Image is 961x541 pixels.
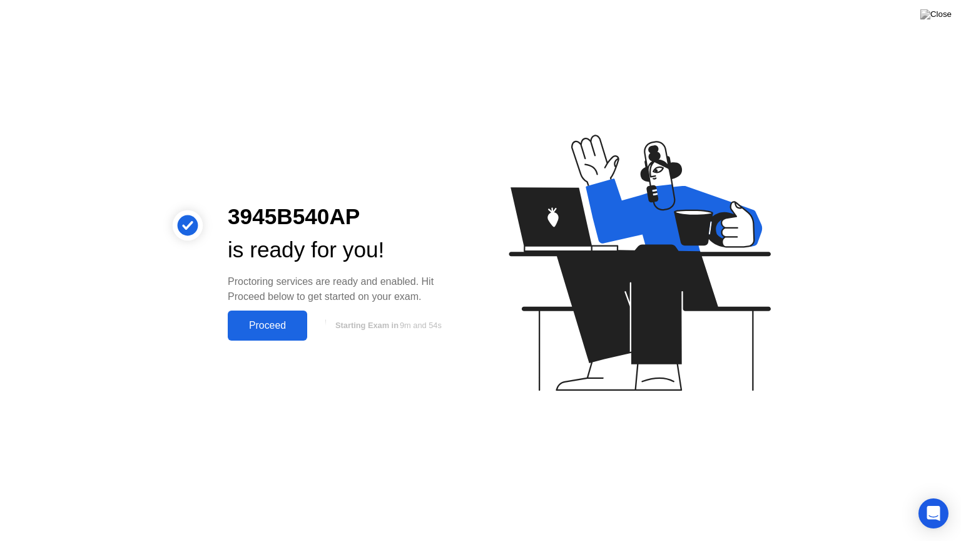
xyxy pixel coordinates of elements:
[400,321,442,330] span: 9m and 54s
[920,9,952,19] img: Close
[228,234,460,267] div: is ready for you!
[228,311,307,341] button: Proceed
[313,314,460,337] button: Starting Exam in9m and 54s
[228,274,460,304] div: Proctoring services are ready and enabled. Hit Proceed below to get started on your exam.
[228,200,460,234] div: 3945B540AP
[918,498,948,528] div: Open Intercom Messenger
[231,320,303,331] div: Proceed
